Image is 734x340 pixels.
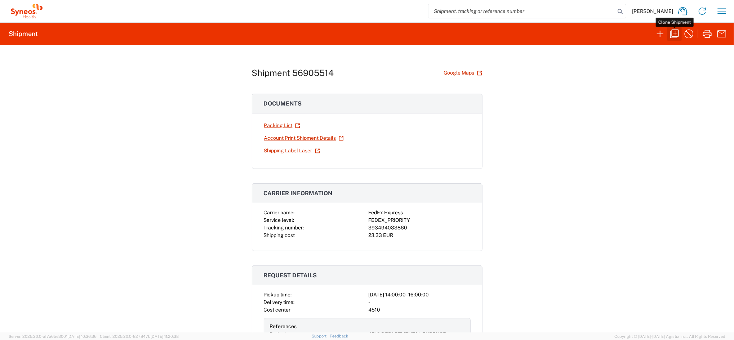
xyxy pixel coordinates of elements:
input: Shipment, tracking or reference number [428,4,615,18]
a: Account Print Shipment Details [264,132,344,144]
a: Packing List [264,119,301,132]
span: [DATE] 11:20:38 [151,334,179,339]
span: Documents [264,100,302,107]
span: Shipping cost [264,232,295,238]
div: 393494033860 [369,224,471,232]
span: Tracking number: [264,225,304,231]
a: Support [312,334,330,338]
div: Project [270,330,366,338]
div: 23.33 EUR [369,232,471,239]
a: Feedback [330,334,348,338]
span: Carrier name: [264,210,295,215]
h2: Shipment [9,30,38,38]
span: Pickup time: [264,292,292,297]
div: 4510 DEPARTMENTAL EXPENSE [369,330,464,338]
span: [PERSON_NAME] [632,8,673,14]
a: Shipping Label Laser [264,144,320,157]
div: FEDEX_PRIORITY [369,216,471,224]
div: - [369,299,471,306]
span: Delivery time: [264,299,295,305]
span: Cost center [264,307,291,313]
span: [DATE] 10:36:36 [67,334,97,339]
span: Service level: [264,217,294,223]
span: Request details [264,272,317,279]
span: References [270,323,297,329]
span: Server: 2025.20.0-af7a6be3001 [9,334,97,339]
div: [DATE] 14:00:00 - 16:00:00 [369,291,471,299]
a: Google Maps [444,67,482,79]
span: Copyright © [DATE]-[DATE] Agistix Inc., All Rights Reserved [614,333,725,340]
span: Carrier information [264,190,333,197]
div: FedEx Express [369,209,471,216]
span: Client: 2025.20.0-827847b [100,334,179,339]
h1: Shipment 56905514 [252,68,334,78]
div: 4510 [369,306,471,314]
